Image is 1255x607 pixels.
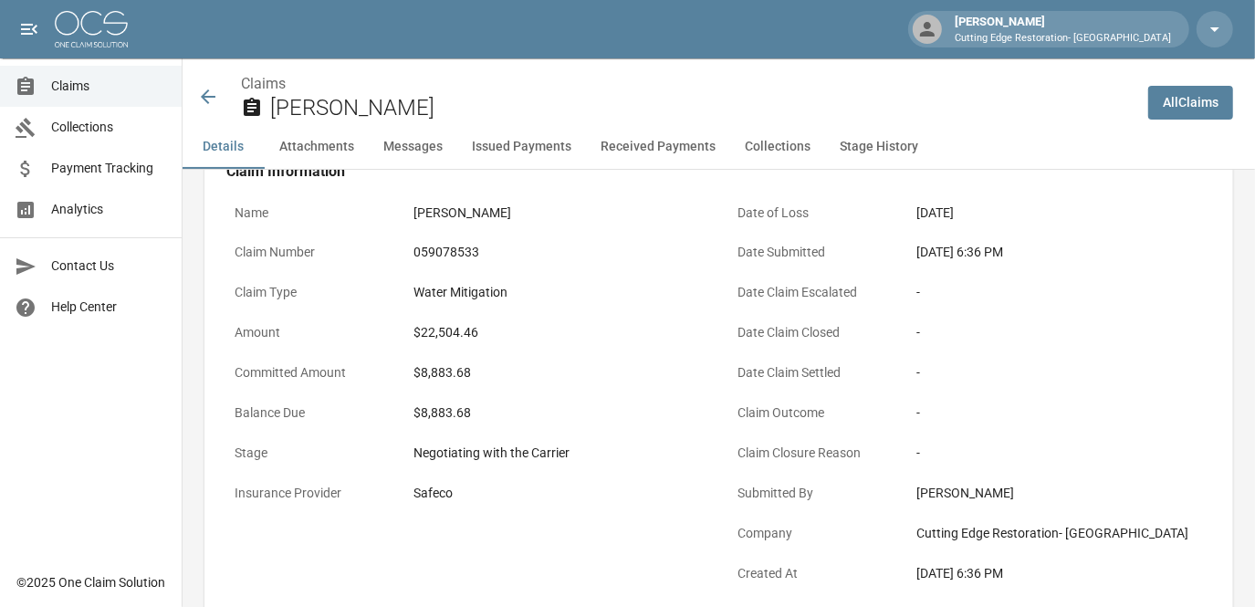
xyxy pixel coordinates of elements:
div: [DATE] [917,204,1204,223]
span: Contact Us [51,256,167,276]
div: $22,504.46 [413,323,700,342]
a: AllClaims [1148,86,1233,120]
span: Help Center [51,298,167,317]
div: Water Mitigation [413,283,700,302]
button: Details [183,125,265,169]
button: Attachments [265,125,369,169]
p: Date Claim Settled [730,355,894,391]
div: 059078533 [413,243,700,262]
div: - [917,444,1204,463]
div: $8,883.68 [413,363,700,382]
button: Messages [369,125,457,169]
button: open drawer [11,11,47,47]
p: Claim Type [226,275,391,310]
h2: [PERSON_NAME] [270,95,1134,121]
button: Stage History [825,125,933,169]
div: - [917,363,1204,382]
h4: Claim Information [226,162,1211,181]
div: [PERSON_NAME] [917,484,1204,503]
span: Payment Tracking [51,159,167,178]
div: © 2025 One Claim Solution [16,573,165,591]
p: Amount [226,315,391,351]
div: - [917,323,1204,342]
p: Claim Closure Reason [730,435,894,471]
p: Company [730,516,894,551]
span: Analytics [51,200,167,219]
nav: breadcrumb [241,73,1134,95]
span: Claims [51,77,167,96]
div: [PERSON_NAME] [413,204,700,223]
button: Collections [730,125,825,169]
div: [PERSON_NAME] [947,13,1178,46]
p: Date Claim Closed [730,315,894,351]
p: Date Claim Escalated [730,275,894,310]
div: Safeco [413,484,700,503]
button: Received Payments [586,125,730,169]
img: ocs-logo-white-transparent.png [55,11,128,47]
div: - [917,403,1204,423]
p: Name [226,195,391,231]
div: - [917,283,1204,302]
p: Committed Amount [226,355,391,391]
span: Collections [51,118,167,137]
div: Cutting Edge Restoration- [GEOGRAPHIC_DATA] [917,524,1204,543]
p: Cutting Edge Restoration- [GEOGRAPHIC_DATA] [955,31,1171,47]
div: [DATE] 6:36 PM [917,243,1204,262]
div: $8,883.68 [413,403,700,423]
p: Created At [730,556,894,591]
div: Negotiating with the Carrier [413,444,700,463]
a: Claims [241,75,286,92]
p: Claim Number [226,235,391,270]
p: Claim Outcome [730,395,894,431]
p: Date of Loss [730,195,894,231]
div: anchor tabs [183,125,1255,169]
p: Date Submitted [730,235,894,270]
p: Balance Due [226,395,391,431]
p: Stage [226,435,391,471]
p: Insurance Provider [226,476,391,511]
div: [DATE] 6:36 PM [917,564,1204,583]
p: Submitted By [730,476,894,511]
button: Issued Payments [457,125,586,169]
